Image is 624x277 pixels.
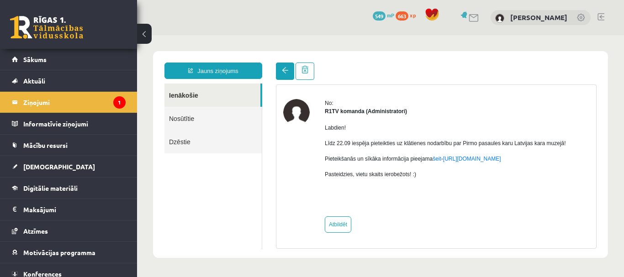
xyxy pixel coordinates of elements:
[12,49,126,70] a: Sākums
[23,113,126,134] legend: Informatīvie ziņojumi
[188,104,429,112] p: Līdz 22.09 iespēja pieteikties uz klātienes nodarbību par Pirmo pasaules karu Latvijas kara muzejā!
[495,14,504,23] img: Terēze Remese
[23,248,95,256] span: Motivācijas programma
[12,135,126,156] a: Mācību resursi
[113,96,126,109] i: 1
[188,64,429,72] div: No:
[12,242,126,263] a: Motivācijas programma
[373,11,386,21] span: 549
[27,48,123,72] a: Ienākošie
[23,141,68,149] span: Mācību resursi
[23,199,126,220] legend: Maksājumi
[188,89,429,97] p: Labdien!
[146,64,173,90] img: R1TV komanda
[27,95,125,118] a: Dzēstie
[27,27,125,44] a: Jauns ziņojums
[12,70,126,91] a: Aktuāli
[12,156,126,177] a: [DEMOGRAPHIC_DATA]
[12,178,126,199] a: Digitālie materiāli
[306,120,364,127] a: [URL][DOMAIN_NAME]
[23,77,45,85] span: Aktuāli
[23,227,48,235] span: Atzīmes
[510,13,567,22] a: [PERSON_NAME]
[12,220,126,241] a: Atzīmes
[12,92,126,113] a: Ziņojumi1
[188,73,270,79] strong: R1TV komanda (Administratori)
[27,72,125,95] a: Nosūtītie
[10,16,83,39] a: Rīgas 1. Tālmācības vidusskola
[410,11,416,19] span: xp
[12,199,126,220] a: Maksājumi
[12,113,126,134] a: Informatīvie ziņojumi
[188,135,429,143] p: Pasteidzies, vietu skaits ierobežots! :)
[373,11,394,19] a: 549 mP
[23,184,78,192] span: Digitālie materiāli
[387,11,394,19] span: mP
[296,120,304,127] a: šeit
[23,92,126,113] legend: Ziņojumi
[396,11,408,21] span: 663
[396,11,420,19] a: 663 xp
[23,55,47,63] span: Sākums
[23,162,95,171] span: [DEMOGRAPHIC_DATA]
[188,120,429,128] p: Pieteikšanās un sīkāka informācija pieejama -
[188,181,214,198] a: Atbildēt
